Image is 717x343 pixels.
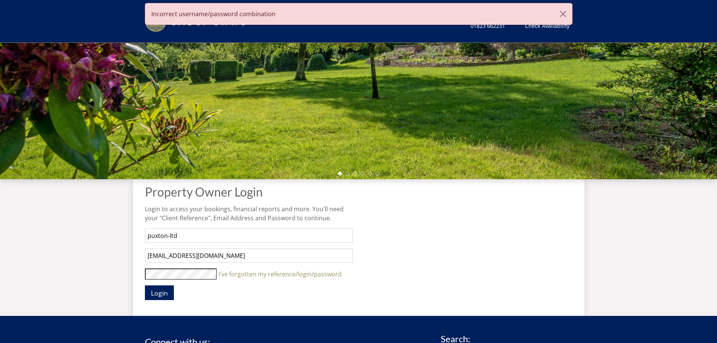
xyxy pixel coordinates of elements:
p: Login to access your bookings, financial reports and more. You'll need your "Client Reference", E... [145,204,353,223]
button: Login [145,285,174,300]
input: Email [145,248,353,263]
input: Account Reference [145,229,353,243]
span: Login [151,288,168,297]
h1: Property Owner Login [145,185,353,198]
a: I've forgotten my reference/login/password [218,270,342,278]
div: Incorrect username/password combination [145,3,572,25]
